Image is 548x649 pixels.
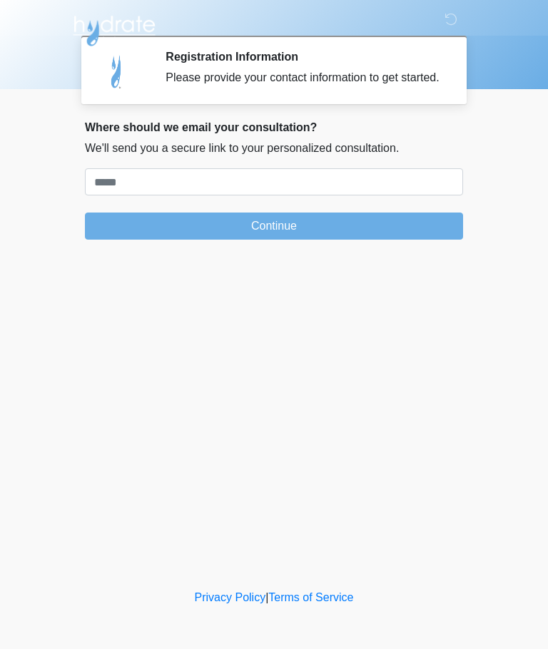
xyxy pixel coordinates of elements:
[195,591,266,603] a: Privacy Policy
[268,591,353,603] a: Terms of Service
[85,213,463,240] button: Continue
[85,121,463,134] h2: Where should we email your consultation?
[265,591,268,603] a: |
[166,69,442,86] div: Please provide your contact information to get started.
[71,11,158,47] img: Hydrate IV Bar - Arcadia Logo
[96,50,138,93] img: Agent Avatar
[85,140,463,157] p: We'll send you a secure link to your personalized consultation.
